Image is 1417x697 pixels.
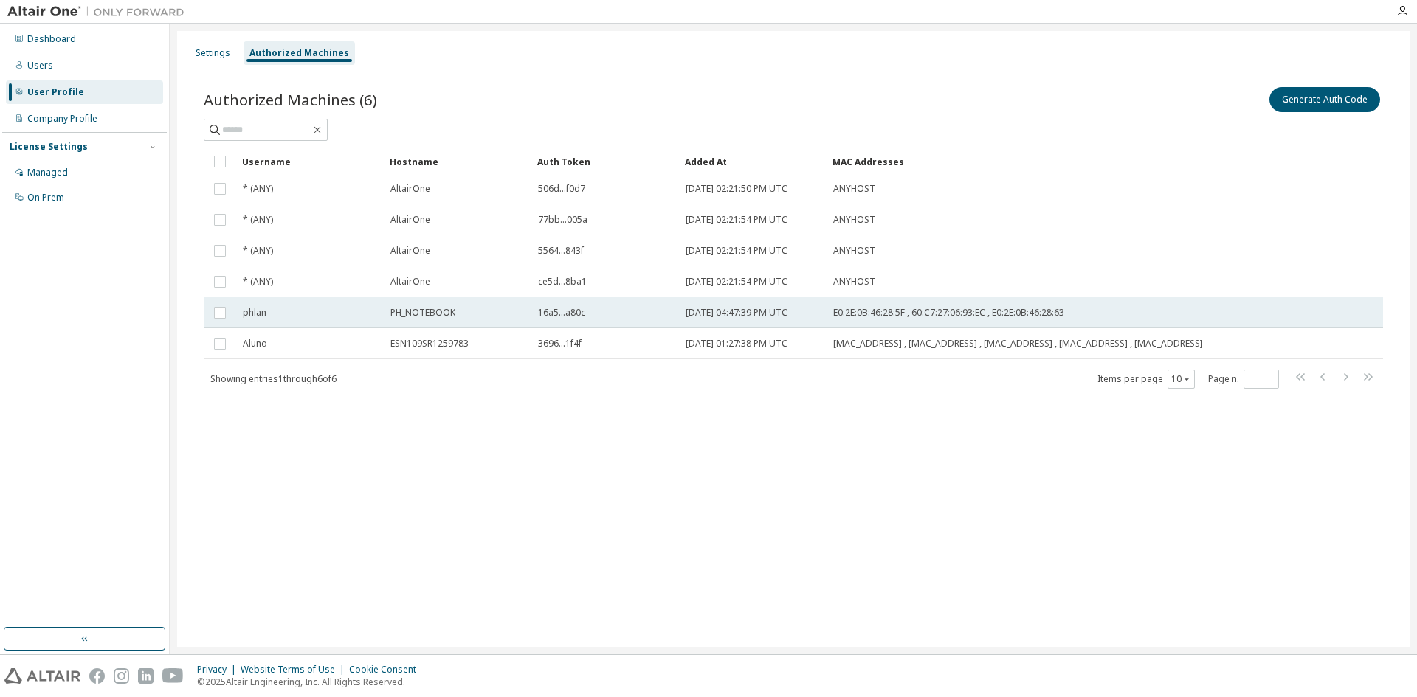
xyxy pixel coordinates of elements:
span: 506d...f0d7 [538,183,585,195]
div: Website Terms of Use [241,664,349,676]
span: 16a5...a80c [538,307,585,319]
div: On Prem [27,192,64,204]
img: facebook.svg [89,668,105,684]
button: 10 [1171,373,1191,385]
div: Company Profile [27,113,97,125]
span: [MAC_ADDRESS] , [MAC_ADDRESS] , [MAC_ADDRESS] , [MAC_ADDRESS] , [MAC_ADDRESS] [833,338,1203,350]
div: Managed [27,167,68,178]
div: Cookie Consent [349,664,425,676]
div: Hostname [390,150,525,173]
span: phlan [243,307,266,319]
span: [DATE] 02:21:54 PM UTC [686,245,787,257]
span: 3696...1f4f [538,338,582,350]
button: Generate Auth Code [1269,87,1380,112]
span: AltairOne [390,214,430,226]
span: E0:2E:0B:46:28:5F , 60:C7:27:06:93:EC , E0:2E:0B:46:28:63 [833,307,1064,319]
span: ANYHOST [833,183,875,195]
span: Items per page [1097,370,1195,389]
div: License Settings [10,141,88,153]
span: * (ANY) [243,276,273,288]
div: MAC Addresses [832,150,1228,173]
span: [DATE] 04:47:39 PM UTC [686,307,787,319]
span: 77bb...005a [538,214,587,226]
div: Settings [196,47,230,59]
span: * (ANY) [243,183,273,195]
span: [DATE] 02:21:54 PM UTC [686,214,787,226]
img: instagram.svg [114,668,129,684]
span: ANYHOST [833,245,875,257]
span: * (ANY) [243,214,273,226]
p: © 2025 Altair Engineering, Inc. All Rights Reserved. [197,676,425,688]
span: AltairOne [390,245,430,257]
img: youtube.svg [162,668,184,684]
div: Dashboard [27,33,76,45]
span: [DATE] 02:21:54 PM UTC [686,276,787,288]
span: [DATE] 02:21:50 PM UTC [686,183,787,195]
span: 5564...843f [538,245,584,257]
span: PH_NOTEBOOK [390,307,455,319]
span: Aluno [243,338,267,350]
span: Authorized Machines (6) [204,89,377,110]
div: Authorized Machines [249,47,349,59]
div: Added At [685,150,821,173]
div: User Profile [27,86,84,98]
img: Altair One [7,4,192,19]
span: * (ANY) [243,245,273,257]
span: ce5d...8ba1 [538,276,587,288]
img: linkedin.svg [138,668,154,684]
div: Privacy [197,664,241,676]
span: ESN109SR1259783 [390,338,469,350]
span: AltairOne [390,183,430,195]
div: Users [27,60,53,72]
span: Page n. [1208,370,1279,389]
div: Auth Token [537,150,673,173]
div: Username [242,150,378,173]
span: Showing entries 1 through 6 of 6 [210,372,337,385]
span: ANYHOST [833,276,875,288]
span: [DATE] 01:27:38 PM UTC [686,338,787,350]
span: AltairOne [390,276,430,288]
span: ANYHOST [833,214,875,226]
img: altair_logo.svg [4,668,80,684]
